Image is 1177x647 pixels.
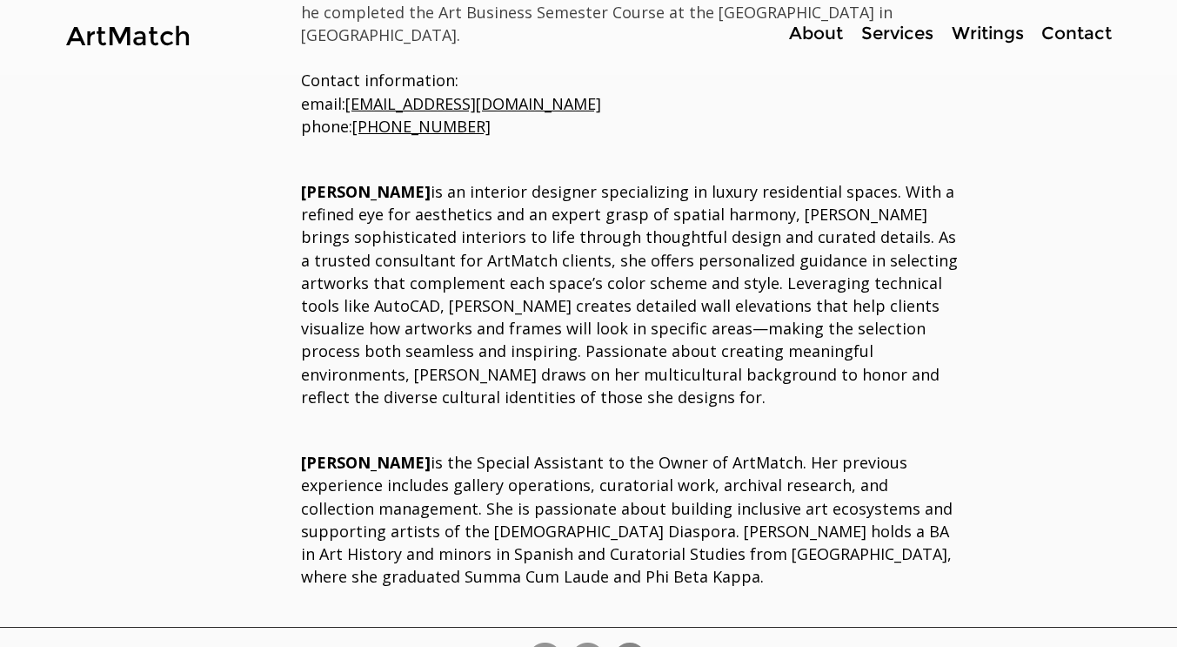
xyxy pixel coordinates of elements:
[301,452,953,587] span: is the Special Assistant to the Owner of ArtMatch. Her previous experience includes gallery opera...
[725,21,1120,46] nav: Site
[943,21,1033,46] p: Writings
[345,93,601,114] a: [EMAIL_ADDRESS][DOMAIN_NAME]
[66,20,191,52] a: ArtMatch
[852,21,942,46] a: Services
[853,21,942,46] p: Services
[301,116,491,137] span: phone:
[301,181,958,408] span: is an interior designer specializing in luxury residential spaces. With a refined eye for aesthet...
[780,21,852,46] p: About
[301,93,601,114] span: email:
[301,70,458,91] span: Contact information:
[1033,21,1120,46] p: Contact
[1033,21,1120,46] a: Contact
[352,116,491,137] a: [PHONE_NUMBER]
[779,21,852,46] a: About
[942,21,1033,46] a: Writings
[301,452,431,473] span: [PERSON_NAME]
[301,181,431,202] span: [PERSON_NAME]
